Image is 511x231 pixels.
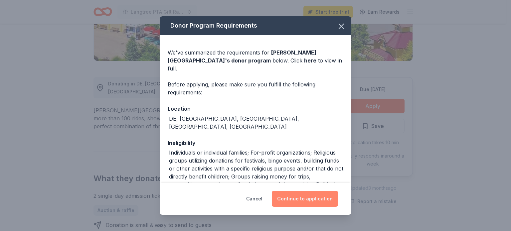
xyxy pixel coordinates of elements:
[160,16,351,35] div: Donor Program Requirements
[169,115,343,131] div: DE, [GEOGRAPHIC_DATA], [GEOGRAPHIC_DATA], [GEOGRAPHIC_DATA], [GEOGRAPHIC_DATA]
[168,49,343,72] div: We've summarized the requirements for below. Click to view in full.
[246,191,262,207] button: Cancel
[168,139,343,147] div: Ineligibility
[168,80,343,96] div: Before applying, please make sure you fulfill the following requirements:
[304,57,316,64] a: here
[168,104,343,113] div: Location
[169,149,343,196] div: Individuals or individual families; For-profit organizations; Religious groups utilizing donation...
[272,191,338,207] button: Continue to application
